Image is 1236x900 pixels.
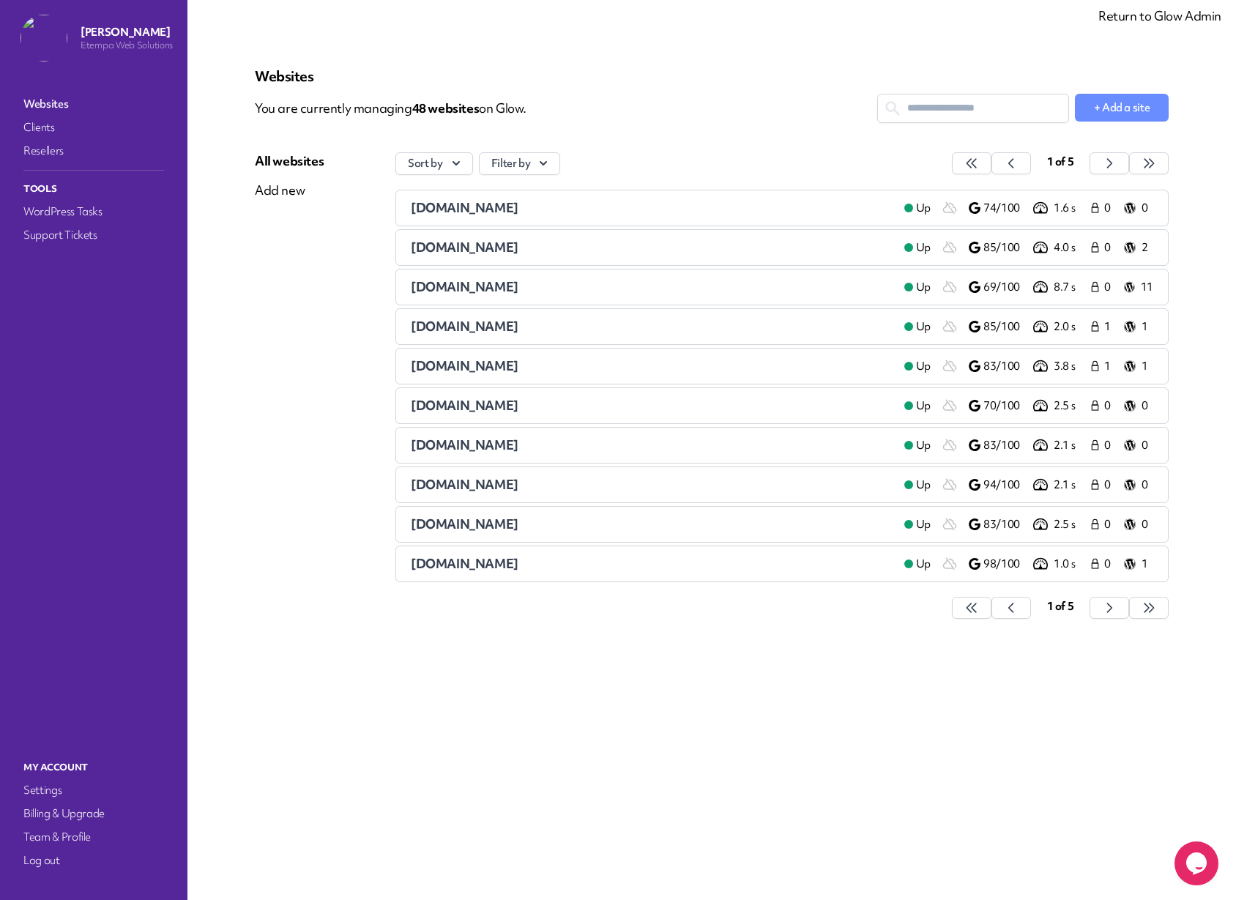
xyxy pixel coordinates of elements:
span: 1 [1104,359,1115,374]
p: 2.1 s [1054,438,1089,453]
a: 85/100 2.0 s [969,318,1089,335]
button: Filter by [479,152,561,175]
span: Up [916,477,931,493]
a: Clients [21,117,167,138]
a: Websites [21,94,167,114]
span: 1 [1104,319,1115,335]
a: 83/100 2.5 s [969,516,1089,533]
a: 85/100 4.0 s [969,239,1089,256]
span: 0 [1104,557,1115,572]
div: Add new [255,182,324,199]
p: Websites [255,67,1169,85]
a: Up [893,318,942,335]
a: Return to Glow Admin [1098,7,1221,24]
span: [DOMAIN_NAME] [411,278,518,295]
span: Up [916,557,931,572]
p: 2.5 s [1054,398,1089,414]
a: [DOMAIN_NAME] [411,516,893,533]
a: Resellers [21,141,167,161]
a: Up [893,397,942,414]
span: 0 [1104,438,1115,453]
p: 0 [1142,201,1153,216]
p: 70/100 [983,398,1030,414]
a: 69/100 8.7 s [969,278,1089,296]
a: Log out [21,850,167,871]
p: 98/100 [983,557,1030,572]
a: Up [893,239,942,256]
a: Up [893,516,942,533]
p: Tools [21,179,167,198]
a: Settings [21,780,167,800]
a: 1 [1089,318,1118,335]
a: Team & Profile [21,827,167,847]
span: 48 website [412,100,480,116]
a: Support Tickets [21,225,167,245]
p: 0 [1142,477,1153,493]
span: [DOMAIN_NAME] [411,199,518,216]
p: 1.6 s [1054,201,1089,216]
a: 0 [1124,436,1153,454]
span: 0 [1104,517,1115,532]
p: 85/100 [983,240,1030,256]
a: Billing & Upgrade [21,803,167,824]
p: Etempa Web Solutions [81,40,173,51]
a: 1 [1089,357,1118,375]
a: [DOMAIN_NAME] [411,397,893,414]
p: 2.5 s [1054,517,1089,532]
a: WordPress Tasks [21,201,167,222]
span: [DOMAIN_NAME] [411,436,518,453]
p: 3.8 s [1054,359,1089,374]
a: [DOMAIN_NAME] [411,318,893,335]
iframe: chat widget [1174,841,1221,885]
a: Up [893,476,942,494]
a: 0 [1089,476,1118,494]
span: Up [916,280,931,295]
p: 0 [1142,438,1153,453]
a: 0 [1089,239,1118,256]
span: Up [916,438,931,453]
a: [DOMAIN_NAME] [411,199,893,217]
a: 0 [1124,199,1153,217]
p: 0 [1142,398,1153,414]
a: [DOMAIN_NAME] [411,278,893,296]
div: All websites [255,152,324,170]
p: 1.0 s [1054,557,1089,572]
span: Up [916,201,931,216]
a: 1 [1124,555,1153,573]
span: [DOMAIN_NAME] [411,318,518,335]
span: 0 [1104,201,1115,216]
span: 1 of 5 [1047,599,1074,614]
span: Up [916,240,931,256]
a: [DOMAIN_NAME] [411,239,893,256]
a: Up [893,199,942,217]
a: 74/100 1.6 s [969,199,1089,217]
span: [DOMAIN_NAME] [411,516,518,532]
a: [DOMAIN_NAME] [411,555,893,573]
a: 83/100 2.1 s [969,436,1089,454]
a: Up [893,357,942,375]
p: 1 [1142,319,1153,335]
a: 70/100 2.5 s [969,397,1089,414]
span: 0 [1104,280,1115,295]
p: 2.0 s [1054,319,1089,335]
span: [DOMAIN_NAME] [411,239,518,256]
p: 69/100 [983,280,1030,295]
a: 0 [1124,397,1153,414]
button: + Add a site [1075,94,1169,122]
a: 0 [1089,278,1118,296]
span: Up [916,398,931,414]
p: 83/100 [983,438,1030,453]
span: 0 [1104,240,1115,256]
span: Up [916,517,931,532]
p: My Account [21,758,167,777]
a: 94/100 2.1 s [969,476,1089,494]
button: Sort by [395,152,473,175]
p: 83/100 [983,359,1030,374]
p: 83/100 [983,517,1030,532]
p: 11 [1141,280,1153,295]
a: 83/100 3.8 s [969,357,1089,375]
a: 0 [1124,476,1153,494]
